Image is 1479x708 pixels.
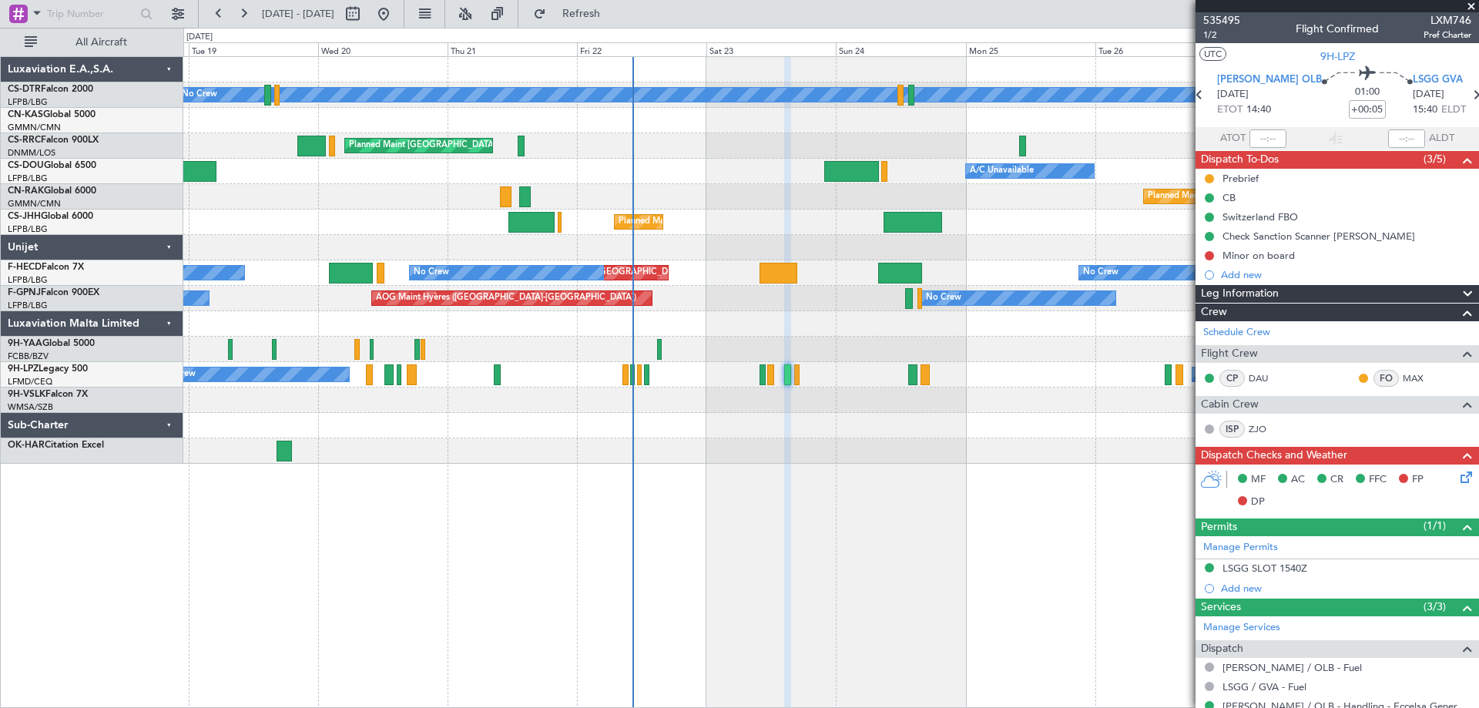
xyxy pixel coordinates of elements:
a: OK-HARCitation Excel [8,441,104,450]
div: Wed 20 [318,42,448,56]
span: 9H-YAA [8,339,42,348]
span: FFC [1369,472,1387,488]
div: AOG Maint Hyères ([GEOGRAPHIC_DATA]-[GEOGRAPHIC_DATA]) [376,287,636,310]
span: CR [1330,472,1343,488]
span: 9H-LPZ [1320,49,1355,65]
span: (1/1) [1424,518,1446,534]
a: CS-JHHGlobal 6000 [8,212,93,221]
span: 14:40 [1246,102,1271,118]
a: FCBB/BZV [8,351,49,362]
div: Planned Maint [GEOGRAPHIC_DATA] ([GEOGRAPHIC_DATA]) [619,210,861,233]
span: CS-RRC [8,136,41,145]
a: LFPB/LBG [8,96,48,108]
a: [PERSON_NAME] / OLB - Fuel [1222,661,1362,674]
a: Manage Services [1203,620,1280,636]
div: Tue 26 [1095,42,1225,56]
a: 9H-YAAGlobal 5000 [8,339,95,348]
a: LSGG / GVA - Fuel [1222,680,1306,693]
span: OK-HAR [8,441,45,450]
a: DNMM/LOS [8,147,55,159]
span: LSGG GVA [1413,72,1463,88]
span: AC [1291,472,1305,488]
a: CN-RAKGlobal 6000 [8,186,96,196]
a: 9H-VSLKFalcon 7X [8,390,88,399]
span: Pref Charter [1424,29,1471,42]
span: Crew [1201,304,1227,321]
span: Flight Crew [1201,345,1258,363]
input: Trip Number [47,2,136,25]
span: F-GPNJ [8,288,41,297]
span: 9H-LPZ [8,364,39,374]
div: Thu 21 [448,42,577,56]
span: CN-RAK [8,186,44,196]
span: Dispatch [1201,640,1243,658]
span: CS-DOU [8,161,44,170]
div: Tue 19 [189,42,318,56]
a: GMMN/CMN [8,198,61,210]
span: 1/2 [1203,29,1240,42]
span: Leg Information [1201,285,1279,303]
span: ALDT [1429,131,1454,146]
a: Manage Permits [1203,540,1278,555]
div: ISP [1219,421,1245,438]
span: F-HECD [8,263,42,272]
span: LXM746 [1424,12,1471,29]
span: MF [1251,472,1266,488]
span: (3/5) [1424,151,1446,167]
input: --:-- [1249,129,1286,148]
div: A/C Unavailable [970,159,1034,183]
span: Services [1201,599,1241,616]
span: [DATE] - [DATE] [262,7,334,21]
span: 01:00 [1355,85,1380,100]
div: No Crew [1083,261,1118,284]
span: (3/3) [1424,599,1446,615]
div: CP [1219,370,1245,387]
a: CS-DTRFalcon 2000 [8,85,93,94]
span: DP [1251,495,1265,510]
a: LFPB/LBG [8,173,48,184]
a: F-GPNJFalcon 900EX [8,288,99,297]
div: CB [1222,191,1236,204]
a: MAX [1403,371,1437,385]
div: Add new [1221,268,1471,281]
div: Check Sanction Scanner [PERSON_NAME] [1222,230,1415,243]
div: Switzerland FBO [1222,210,1298,223]
span: CN-KAS [8,110,43,119]
span: Refresh [549,8,614,19]
div: Fri 22 [577,42,706,56]
a: WMSA/SZB [8,401,53,413]
span: Permits [1201,518,1237,536]
span: Dispatch To-Dos [1201,151,1279,169]
button: All Aircraft [17,30,167,55]
button: Refresh [526,2,619,26]
span: ATOT [1220,131,1246,146]
a: LFPB/LBG [8,274,48,286]
div: Sun 24 [836,42,965,56]
a: GMMN/CMN [8,122,61,133]
a: 9H-LPZLegacy 500 [8,364,88,374]
span: 9H-VSLK [8,390,45,399]
span: ETOT [1217,102,1243,118]
div: Planned Maint [GEOGRAPHIC_DATA] ([GEOGRAPHIC_DATA]) [1148,185,1390,208]
span: CS-JHH [8,212,41,221]
span: [DATE] [1413,87,1444,102]
a: ZJO [1249,422,1283,436]
div: Mon 25 [966,42,1095,56]
span: 535495 [1203,12,1240,29]
div: Planned Maint [GEOGRAPHIC_DATA] ([GEOGRAPHIC_DATA]) [538,261,781,284]
div: Add new [1221,582,1471,595]
a: DAU [1249,371,1283,385]
div: Prebrief [1222,172,1259,185]
div: No Crew [414,261,449,284]
div: FO [1373,370,1399,387]
a: LFPB/LBG [8,223,48,235]
div: LSGG SLOT 1540Z [1222,562,1307,575]
span: CS-DTR [8,85,41,94]
a: CN-KASGlobal 5000 [8,110,96,119]
div: No Crew [926,287,961,310]
a: F-HECDFalcon 7X [8,263,84,272]
a: Schedule Crew [1203,325,1270,341]
span: Cabin Crew [1201,396,1259,414]
span: [PERSON_NAME] OLB [1217,72,1322,88]
div: No Crew [182,83,217,106]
